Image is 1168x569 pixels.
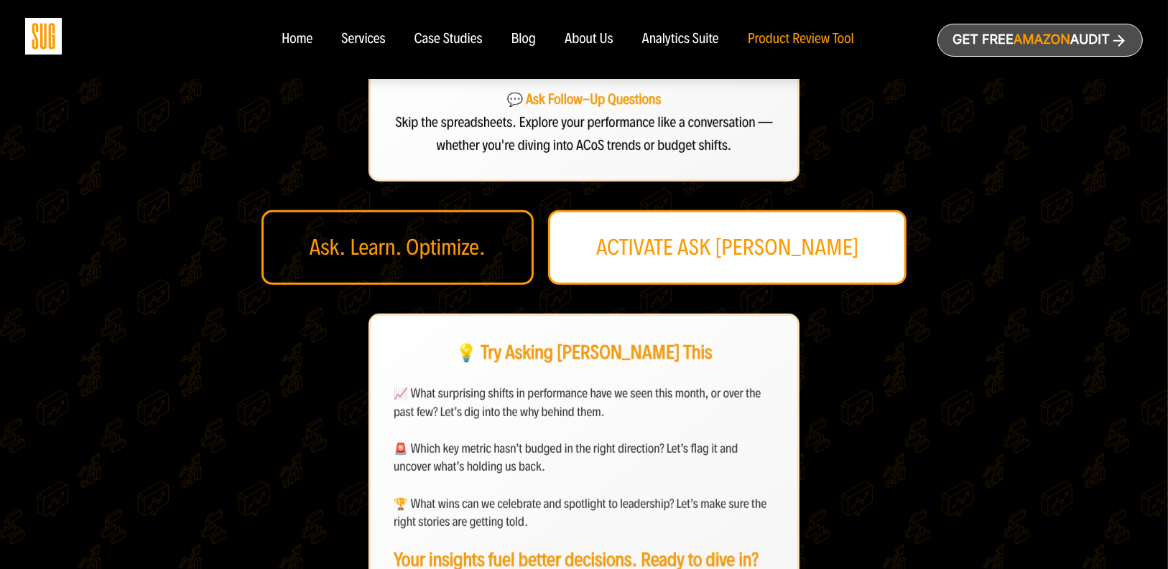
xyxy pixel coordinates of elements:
span: 💡 Try Asking [PERSON_NAME] This [455,339,712,366]
a: Product Review Tool [748,32,854,47]
img: Sug [25,18,62,55]
a: Blog [511,32,537,47]
p: 📈 What surprising shifts in performance have we seen this month, or over the past few? Let’s dig ... [394,385,774,421]
a: About Us [565,32,613,47]
a: Get freeAmazonAudit [937,24,1143,57]
span: Skip the spreadsheets. Explore your performance like a conversation — whether you're diving into ... [395,114,772,154]
a: Case Studies [414,32,483,47]
a: ACTIVATE ASK [PERSON_NAME] [548,210,907,285]
p: 🏆 What wins can we celebrate and spotlight to leadership? Let’s make sure the right stories are g... [394,494,774,531]
a: Services [341,32,385,47]
span: Amazon [1014,32,1070,47]
span: 💬 Ask Follow-Up Questions [507,91,662,108]
a: Analytics Suite [642,32,719,47]
p: 🚨 Which key metric hasn’t budged in the right direction? Let’s flag it and uncover what’s holding... [394,440,774,476]
div: Ask. Learn. Optimize. [261,210,534,285]
a: Home [282,32,312,47]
